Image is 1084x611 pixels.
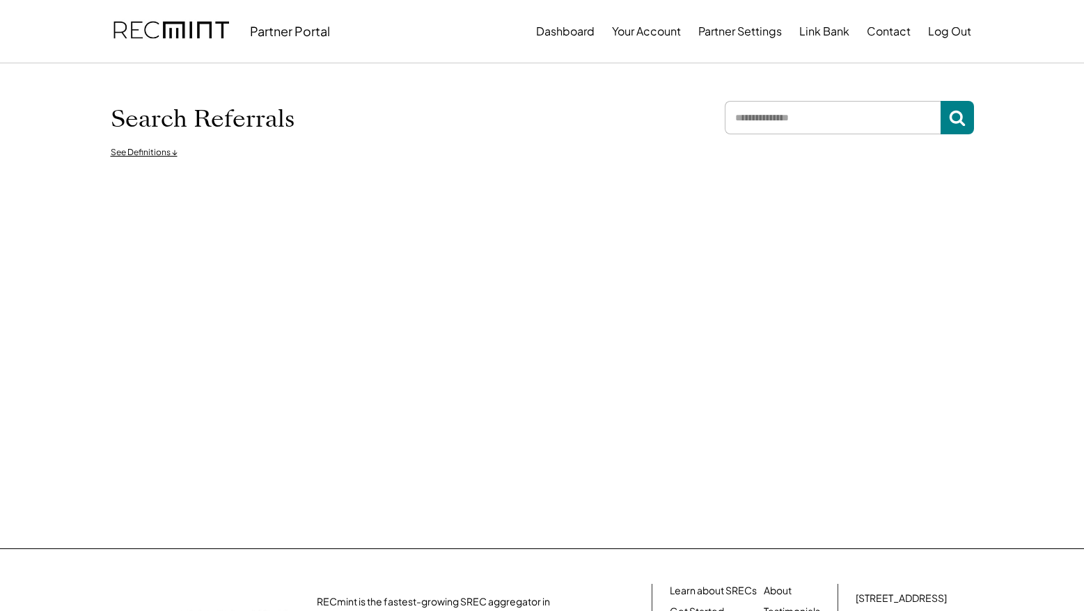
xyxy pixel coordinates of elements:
a: About [764,584,792,598]
div: [STREET_ADDRESS] [856,592,947,605]
a: Learn about SRECs [670,584,757,598]
div: Partner Portal [250,23,330,39]
button: Contact [867,17,911,45]
button: Link Bank [799,17,849,45]
button: Dashboard [536,17,595,45]
button: Log Out [928,17,971,45]
button: Partner Settings [698,17,782,45]
img: recmint-logotype%403x.png [113,8,229,55]
button: Your Account [612,17,681,45]
div: See Definitions ↓ [111,147,178,159]
h1: Search Referrals [111,104,294,134]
